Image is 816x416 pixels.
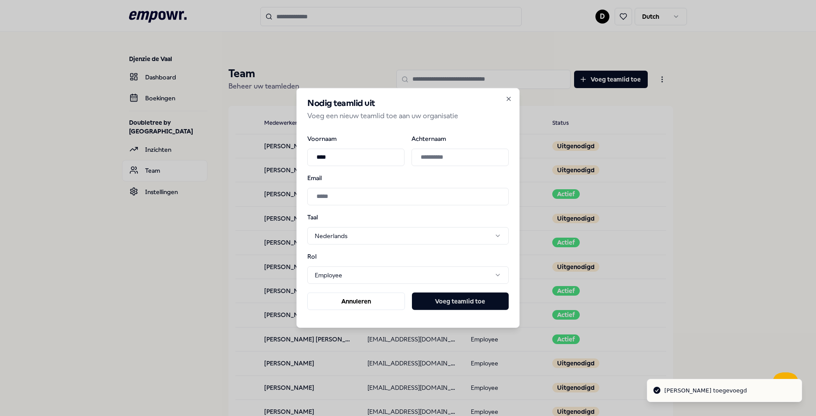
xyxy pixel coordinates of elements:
[307,110,509,122] p: Voeg een nieuw teamlid toe aan uw organisatie
[412,293,509,310] button: Voeg teamlid toe
[307,253,353,259] label: Rol
[307,99,509,108] h2: Nodig teamlid uit
[411,135,509,141] label: Achternaam
[307,135,405,141] label: Voornaam
[307,293,405,310] button: Annuleren
[307,214,353,220] label: Taal
[307,174,509,181] label: Email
